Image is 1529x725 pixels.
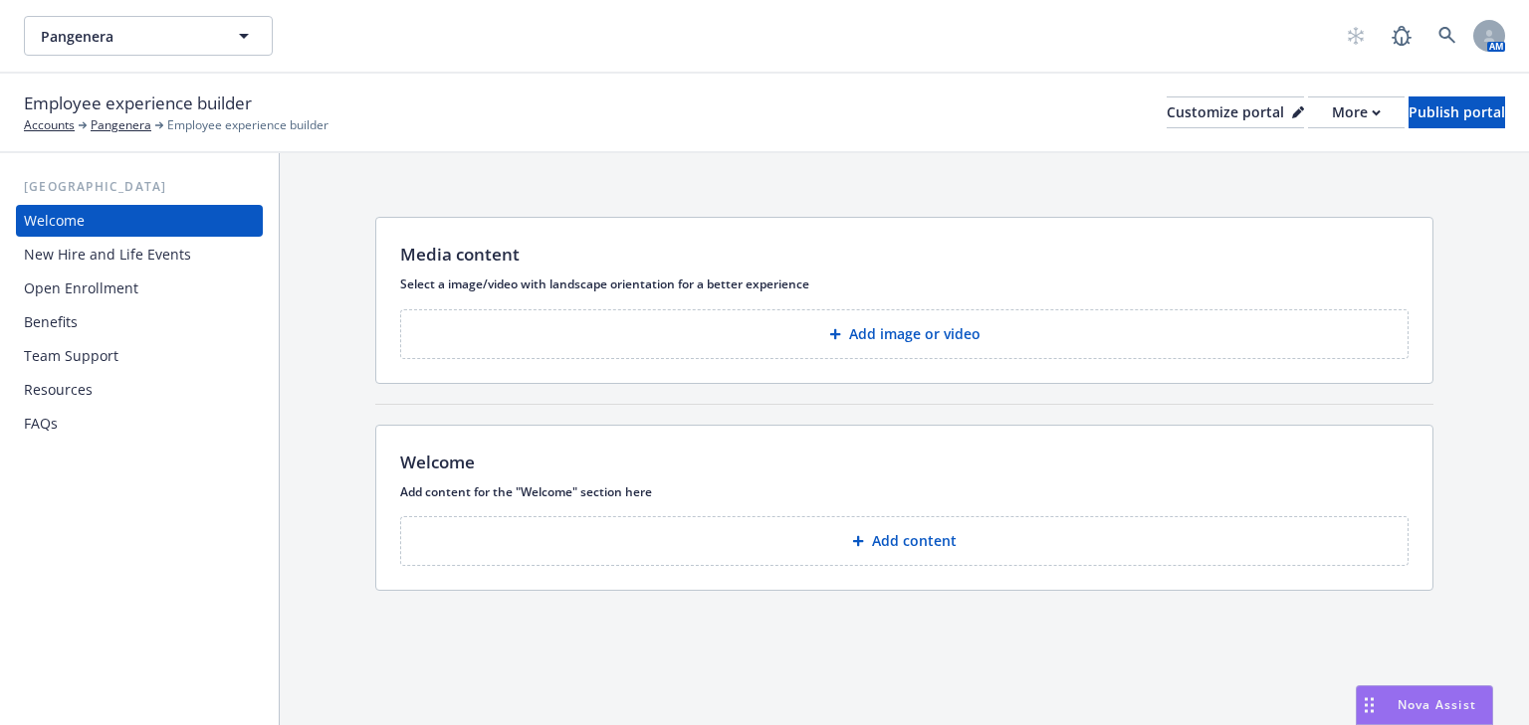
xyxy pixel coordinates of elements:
div: FAQs [24,408,58,440]
p: Media content [400,242,520,268]
a: Pangenera [91,116,151,134]
button: Nova Assist [1356,685,1493,725]
p: Add content for the "Welcome" section here [400,483,1409,500]
a: Welcome [16,205,263,237]
a: Search [1427,16,1467,56]
div: [GEOGRAPHIC_DATA] [16,177,263,197]
a: Benefits [16,306,263,338]
a: Start snowing [1336,16,1376,56]
a: Open Enrollment [16,272,263,304]
span: Pangenera [41,26,213,47]
p: Add content [872,531,957,551]
div: Customize portal [1167,97,1304,127]
div: Welcome [24,205,85,237]
button: Pangenera [24,16,273,56]
div: New Hire and Life Events [24,239,191,271]
div: Open Enrollment [24,272,138,304]
span: Nova Assist [1398,696,1476,713]
div: Drag to move [1357,686,1382,724]
div: Resources [24,374,93,406]
p: Add image or video [849,324,981,344]
div: Benefits [24,306,78,338]
a: Team Support [16,340,263,372]
a: Report a Bug [1382,16,1421,56]
a: New Hire and Life Events [16,239,263,271]
div: More [1332,97,1381,127]
div: Team Support [24,340,118,372]
button: Publish portal [1409,96,1505,128]
a: Resources [16,374,263,406]
span: Employee experience builder [167,116,328,134]
span: Employee experience builder [24,91,252,116]
a: FAQs [16,408,263,440]
p: Welcome [400,450,475,475]
button: Add image or video [400,309,1409,359]
p: Select a image/video with landscape orientation for a better experience [400,275,1409,292]
button: Add content [400,516,1409,566]
button: More [1308,96,1405,128]
div: Publish portal [1409,97,1505,127]
a: Accounts [24,116,75,134]
button: Customize portal [1167,96,1304,128]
